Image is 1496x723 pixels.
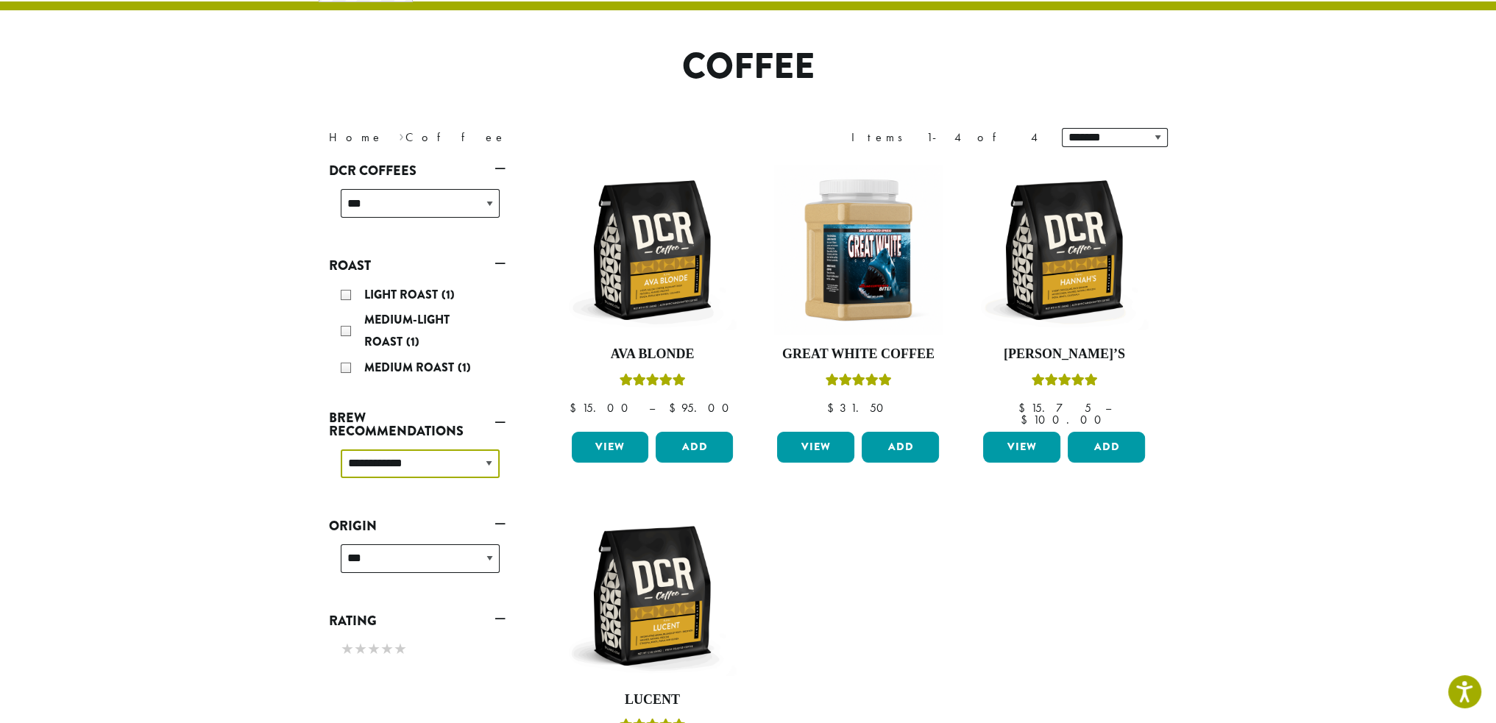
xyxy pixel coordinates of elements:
span: Medium-Light Roast [364,311,450,350]
bdi: 95.00 [668,400,735,416]
a: Origin [329,513,506,538]
span: ★ [367,638,380,660]
span: ★ [394,638,407,660]
a: [PERSON_NAME]’sRated 5.00 out of 5 [979,165,1149,426]
span: $ [1021,412,1033,427]
h1: Coffee [318,46,1179,88]
h4: [PERSON_NAME]’s [979,346,1149,363]
a: Home [329,129,383,145]
div: Rated 5.00 out of 5 [825,371,891,393]
img: Great_White_Ground_Espresso_2.png [773,165,943,335]
div: Brew Recommendations [329,444,506,496]
span: – [1105,400,1110,416]
h4: Great White Coffee [773,346,943,363]
span: $ [668,400,681,416]
button: Add [656,432,733,463]
div: Origin [329,538,506,591]
a: DCR Coffees [329,158,506,183]
img: DCR-12oz-Lucent-Stock-scaled.png [567,511,737,680]
span: $ [1018,400,1030,416]
div: Rated 5.00 out of 5 [1031,371,1097,393]
span: (1) [458,359,471,376]
img: DCR-12oz-Hannahs-Stock-scaled.png [979,165,1149,335]
span: Light Roast [364,286,442,303]
a: Rating [329,608,506,633]
bdi: 15.75 [1018,400,1091,416]
div: Roast [329,278,506,387]
nav: Breadcrumb [329,129,726,146]
a: Great White CoffeeRated 5.00 out of 5 $31.50 [773,165,943,426]
a: Ava BlondeRated 5.00 out of 5 [568,165,737,426]
span: ★ [354,638,367,660]
bdi: 31.50 [826,400,890,416]
h4: Ava Blonde [568,346,737,363]
a: Roast [329,253,506,278]
a: View [777,432,854,463]
span: – [648,400,654,416]
span: Medium Roast [364,359,458,376]
span: ★ [341,638,354,660]
span: ★ [380,638,394,660]
h4: Lucent [568,692,737,708]
span: $ [569,400,581,416]
span: › [399,124,404,146]
span: $ [826,400,839,416]
div: Rated 5.00 out of 5 [619,371,685,393]
span: (1) [406,333,419,350]
span: (1) [442,286,455,303]
img: DCR-12oz-Ava-Blonde-Stock-scaled.png [567,165,737,335]
div: Rating [329,633,506,667]
a: Brew Recommendations [329,405,506,444]
button: Add [862,432,939,463]
a: View [983,432,1060,463]
bdi: 100.00 [1021,412,1108,427]
div: DCR Coffees [329,183,506,235]
bdi: 15.00 [569,400,634,416]
div: Items 1-4 of 4 [851,129,1040,146]
a: View [572,432,649,463]
button: Add [1068,432,1145,463]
